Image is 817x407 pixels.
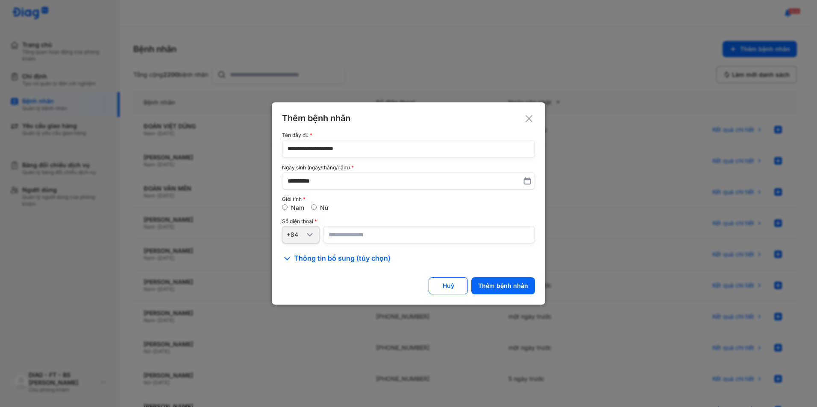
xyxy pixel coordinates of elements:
button: Thêm bệnh nhân [471,277,535,294]
label: Nam [291,204,304,211]
label: Nữ [320,204,329,211]
button: Huỷ [429,277,468,294]
span: Thông tin bổ sung (tùy chọn) [294,253,391,264]
div: Tên đầy đủ [282,132,535,138]
div: +84 [287,231,305,238]
div: Số điện thoại [282,218,535,224]
div: Thêm bệnh nhân [478,282,528,290]
div: Giới tính [282,196,535,202]
div: Thêm bệnh nhân [282,113,535,124]
div: Ngày sinh (ngày/tháng/năm) [282,165,535,171]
